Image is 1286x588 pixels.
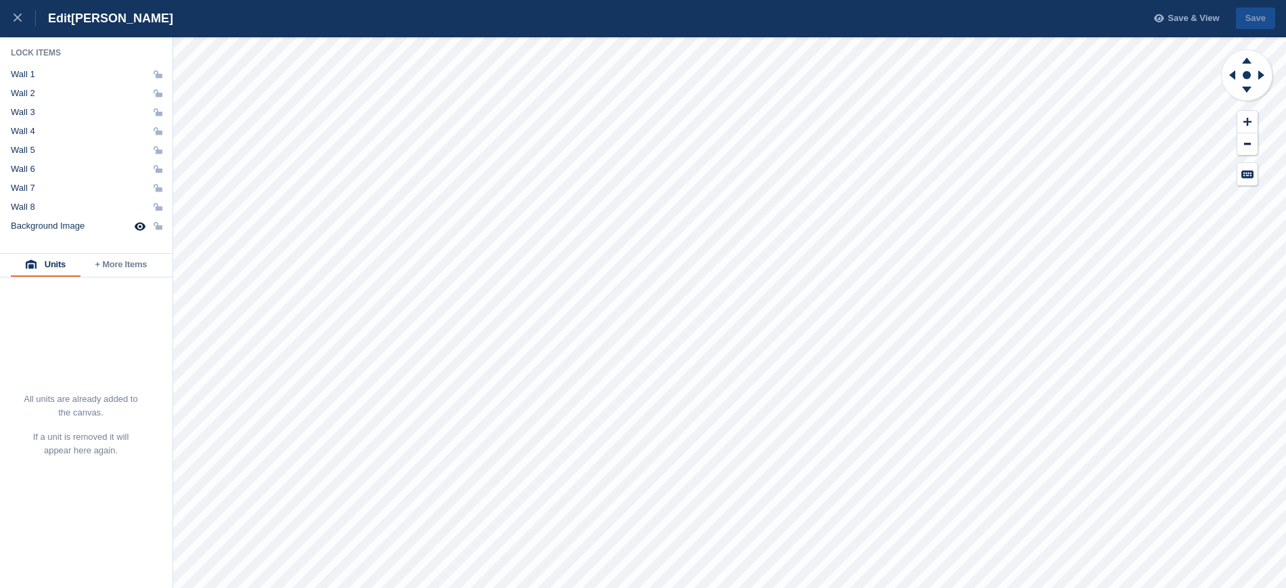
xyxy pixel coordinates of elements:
div: Lock Items [11,47,162,58]
span: Save & View [1168,12,1219,25]
div: Wall 5 [11,145,35,156]
button: Save [1236,7,1275,30]
div: Wall 7 [11,183,35,194]
div: Wall 3 [11,107,35,118]
p: All units are already added to the canvas. [23,392,139,420]
div: Wall 6 [11,164,35,175]
button: + More Items [81,254,162,277]
div: Wall 1 [11,69,35,80]
button: Zoom In [1237,111,1258,133]
p: If a unit is removed it will appear here again. [23,430,139,457]
button: Save & View [1147,7,1220,30]
button: Zoom Out [1237,133,1258,156]
div: Wall 8 [11,202,35,212]
div: Background Image [11,221,85,231]
div: Wall 4 [11,126,35,137]
div: Wall 2 [11,88,35,99]
div: Edit [PERSON_NAME] [36,10,173,26]
button: Units [11,254,81,277]
button: Keyboard Shortcuts [1237,163,1258,185]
